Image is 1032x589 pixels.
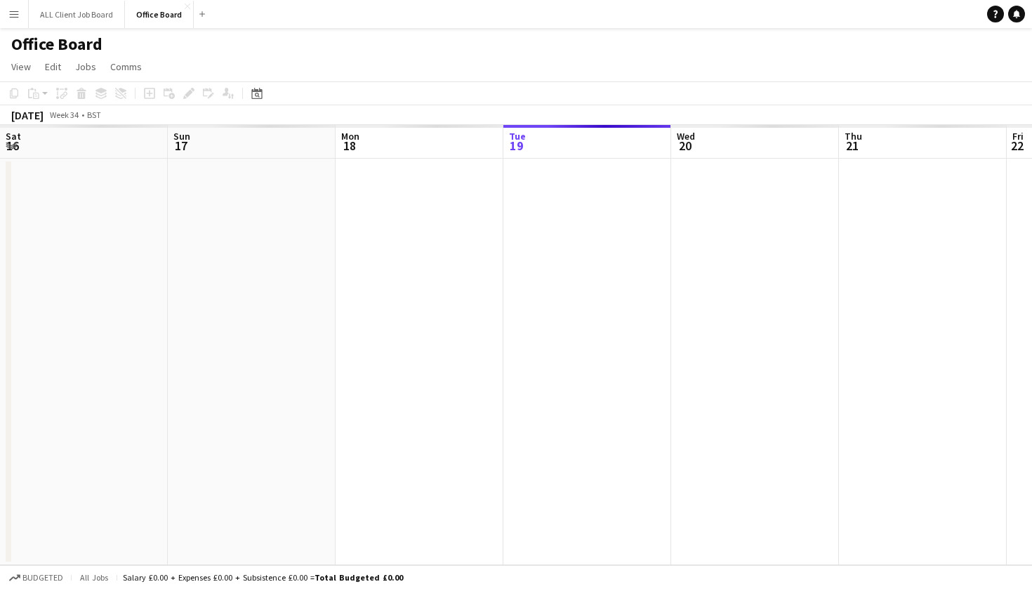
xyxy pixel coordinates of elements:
div: [DATE] [11,108,44,122]
span: 20 [675,138,695,154]
span: 22 [1010,138,1024,154]
a: Comms [105,58,147,76]
span: Sun [173,130,190,143]
span: Fri [1012,130,1024,143]
span: Total Budgeted £0.00 [315,572,403,583]
span: Edit [45,60,61,73]
span: 17 [171,138,190,154]
span: Mon [341,130,359,143]
a: Jobs [70,58,102,76]
span: 16 [4,138,21,154]
a: Edit [39,58,67,76]
span: Sat [6,130,21,143]
span: All jobs [77,572,111,583]
div: Salary £0.00 + Expenses £0.00 + Subsistence £0.00 = [123,572,403,583]
button: Office Board [125,1,194,28]
span: Tue [509,130,526,143]
span: Wed [677,130,695,143]
span: Comms [110,60,142,73]
button: Budgeted [7,570,65,585]
h1: Office Board [11,34,102,55]
span: Week 34 [46,110,81,120]
span: Jobs [75,60,96,73]
span: 21 [842,138,862,154]
span: Budgeted [22,573,63,583]
button: ALL Client Job Board [29,1,125,28]
span: 19 [507,138,526,154]
span: Thu [845,130,862,143]
a: View [6,58,37,76]
span: View [11,60,31,73]
span: 18 [339,138,359,154]
div: BST [87,110,101,120]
